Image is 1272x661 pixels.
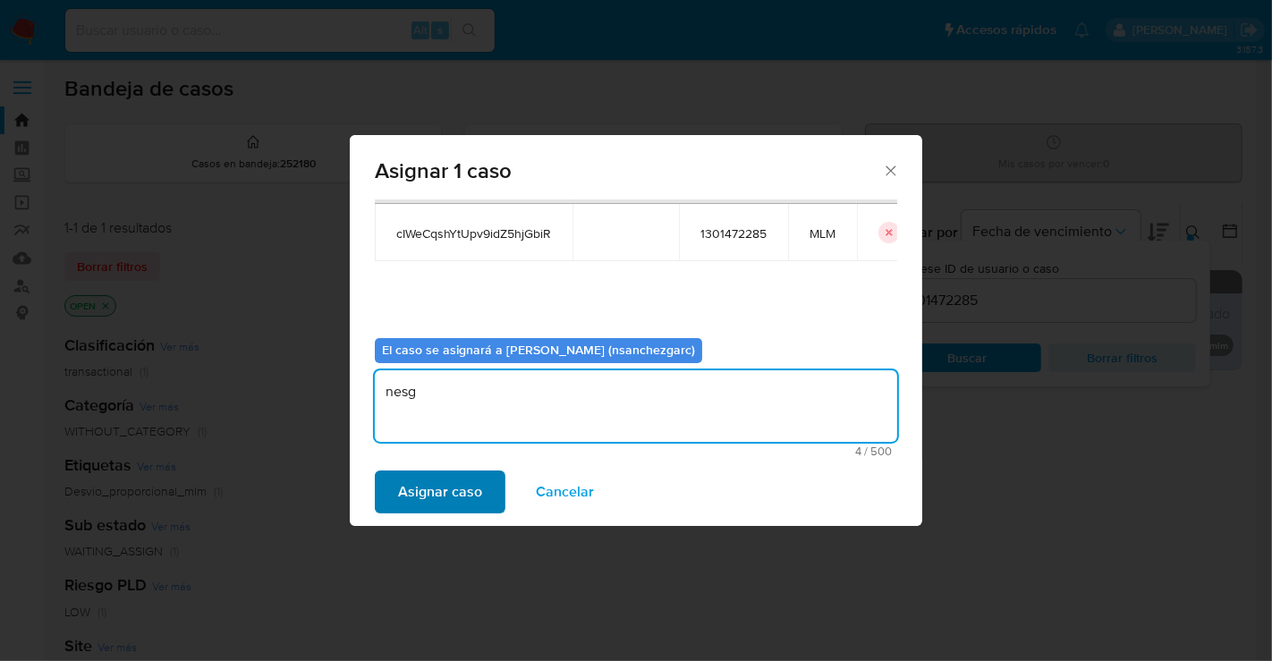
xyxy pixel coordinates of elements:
[396,225,551,242] span: cIWeCqshYtUpv9idZ5hjGbiR
[380,445,892,457] span: Máximo 500 caracteres
[375,160,882,182] span: Asignar 1 caso
[882,162,898,178] button: Cerrar ventana
[878,222,900,243] button: icon-button
[536,472,594,512] span: Cancelar
[513,470,617,513] button: Cancelar
[700,225,767,242] span: 1301472285
[810,225,835,242] span: MLM
[375,370,897,442] textarea: nesg
[375,470,505,513] button: Asignar caso
[350,135,922,526] div: assign-modal
[398,472,482,512] span: Asignar caso
[382,341,695,359] b: El caso se asignará a [PERSON_NAME] (nsanchezgarc)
